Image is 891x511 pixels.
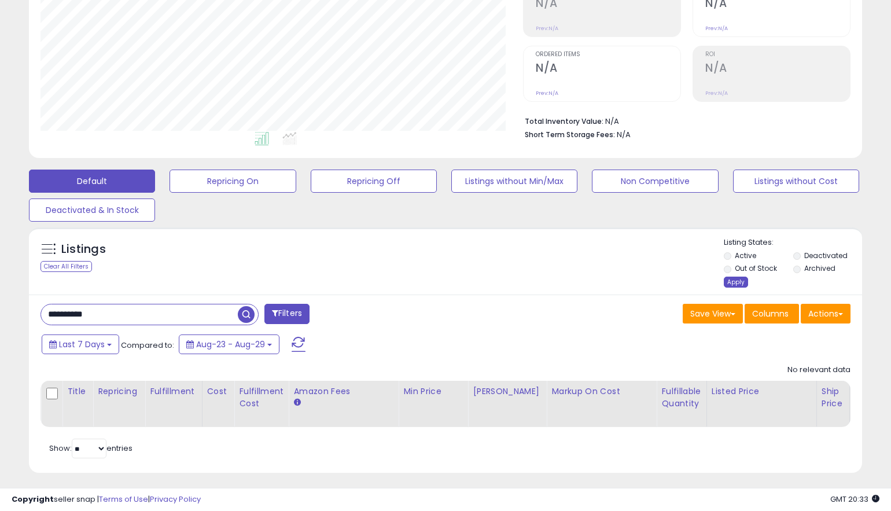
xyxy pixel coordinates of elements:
div: Clear All Filters [41,261,92,272]
div: Min Price [403,385,463,398]
th: The percentage added to the cost of goods (COGS) that forms the calculator for Min & Max prices. [547,381,657,427]
button: Listings without Min/Max [451,170,577,193]
b: Short Term Storage Fees: [525,130,615,139]
small: Prev: N/A [536,90,558,97]
div: Listed Price [712,385,812,398]
span: Columns [752,308,789,319]
div: Amazon Fees [293,385,393,398]
div: No relevant data [787,365,851,376]
span: Aug-23 - Aug-29 [196,339,265,350]
button: Deactivated & In Stock [29,198,155,222]
div: [PERSON_NAME] [473,385,542,398]
h5: Listings [61,241,106,258]
button: Repricing Off [311,170,437,193]
small: Prev: N/A [536,25,558,32]
b: Total Inventory Value: [525,116,603,126]
li: N/A [525,113,842,127]
button: Listings without Cost [733,170,859,193]
button: Last 7 Days [42,334,119,354]
span: Show: entries [49,443,132,454]
a: Terms of Use [99,494,148,505]
span: Compared to: [121,340,174,351]
label: Archived [804,263,835,273]
label: Active [735,251,756,260]
strong: Copyright [12,494,54,505]
span: 2025-09-6 20:33 GMT [830,494,879,505]
button: Columns [745,304,799,323]
p: Listing States: [724,237,862,248]
button: Non Competitive [592,170,718,193]
span: Last 7 Days [59,339,105,350]
small: Amazon Fees. [293,398,300,408]
small: Prev: N/A [705,90,728,97]
div: Markup on Cost [551,385,651,398]
div: Repricing [98,385,140,398]
h2: N/A [536,61,680,77]
div: Fulfillment Cost [239,385,283,410]
div: Fulfillable Quantity [661,385,701,410]
label: Deactivated [804,251,848,260]
label: Out of Stock [735,263,777,273]
button: Aug-23 - Aug-29 [179,334,279,354]
span: N/A [617,129,631,140]
span: ROI [705,52,850,58]
div: Fulfillment [150,385,197,398]
button: Save View [683,304,743,323]
span: Ordered Items [536,52,680,58]
div: seller snap | | [12,494,201,505]
button: Actions [801,304,851,323]
div: Cost [207,385,230,398]
button: Default [29,170,155,193]
div: Apply [724,277,748,288]
h2: N/A [705,61,850,77]
small: Prev: N/A [705,25,728,32]
button: Repricing On [170,170,296,193]
div: Ship Price [822,385,845,410]
a: Privacy Policy [150,494,201,505]
button: Filters [264,304,310,324]
div: Title [67,385,88,398]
